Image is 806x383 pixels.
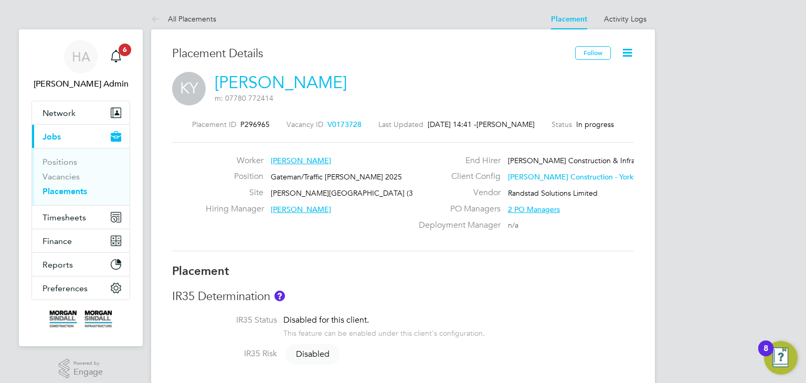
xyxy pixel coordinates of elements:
a: 6 [105,40,126,73]
nav: Main navigation [19,29,143,346]
a: Placement [551,15,587,24]
span: HA [72,50,90,63]
a: [PERSON_NAME] [215,72,347,93]
button: About IR35 [274,291,285,301]
span: Finance [43,236,72,246]
a: Positions [43,157,77,167]
label: Vendor [412,187,501,198]
button: Timesheets [32,206,130,229]
b: Placement [172,264,229,278]
span: Jobs [43,132,61,142]
button: Jobs [32,125,130,148]
label: IR35 Risk [172,348,277,359]
label: Worker [206,155,263,166]
h3: Placement Details [172,46,567,61]
span: [PERSON_NAME] Construction & Infrast… [508,156,648,165]
span: Network [43,108,76,118]
label: Placement ID [192,120,236,129]
a: Go to home page [31,311,130,327]
span: 6 [119,44,131,56]
button: Open Resource Center, 8 new notifications [764,341,798,375]
span: Powered by [73,359,103,368]
img: morgansindall-logo-retina.png [49,311,112,327]
span: Timesheets [43,212,86,222]
span: Randstad Solutions Limited [508,188,598,198]
span: In progress [576,120,614,129]
span: m: 07780 772414 [215,93,273,103]
label: PO Managers [412,204,501,215]
label: IR35 Status [172,315,277,326]
button: Preferences [32,276,130,300]
span: KY [172,72,206,105]
span: n/a [508,220,518,230]
label: End Hirer [412,155,501,166]
span: P296965 [240,120,270,129]
label: Deployment Manager [412,220,501,231]
span: Disabled for this client. [283,315,369,325]
div: This feature can be enabled under this client's configuration. [283,326,485,338]
a: HA[PERSON_NAME] Admin [31,40,130,90]
a: Vacancies [43,172,80,182]
div: 8 [763,348,768,362]
span: Preferences [43,283,88,293]
span: 2 PO Managers [508,205,560,214]
label: Site [206,187,263,198]
div: Jobs [32,148,130,205]
label: Last Updated [378,120,423,129]
h3: IR35 Determination [172,289,634,304]
span: V0173728 [327,120,362,129]
span: [PERSON_NAME] [476,120,535,129]
span: [PERSON_NAME] Construction - Yorksh… [508,172,648,182]
span: [PERSON_NAME] [271,156,331,165]
span: Engage [73,368,103,377]
label: Client Config [412,171,501,182]
span: Gateman/Traffic [PERSON_NAME] 2025 [271,172,402,182]
button: Finance [32,229,130,252]
span: Disabled [285,344,340,365]
a: Powered byEngage [59,359,103,379]
label: Position [206,171,263,182]
span: [PERSON_NAME] [271,205,331,214]
a: All Placements [151,14,216,24]
button: Reports [32,253,130,276]
a: Placements [43,186,87,196]
button: Network [32,101,130,124]
a: Activity Logs [604,14,646,24]
span: Reports [43,260,73,270]
label: Status [552,120,572,129]
button: Follow [575,46,611,60]
span: [PERSON_NAME][GEOGRAPHIC_DATA] (38CD01) [271,188,438,198]
span: [DATE] 14:41 - [428,120,476,129]
label: Vacancy ID [287,120,323,129]
label: Hiring Manager [206,204,263,215]
span: Hays Admin [31,78,130,90]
